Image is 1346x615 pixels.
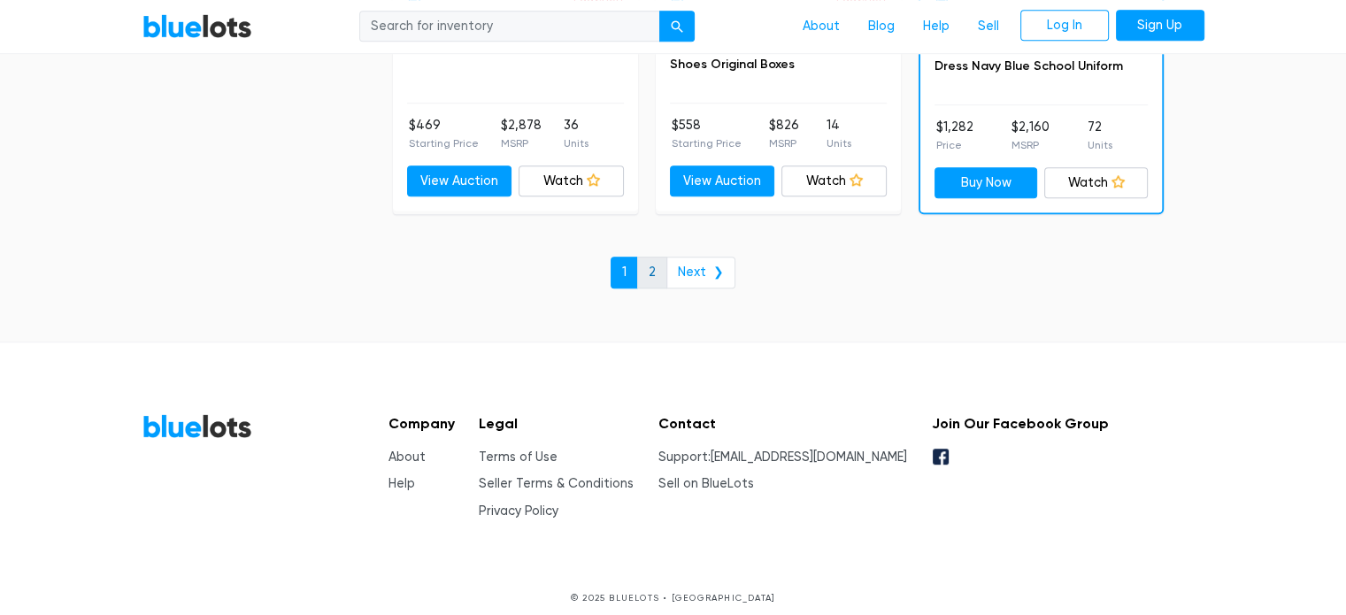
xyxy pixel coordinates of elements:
[1088,137,1112,153] p: Units
[359,11,660,42] input: Search for inventory
[658,476,754,491] a: Sell on BlueLots
[781,165,887,197] a: Watch
[519,165,624,197] a: Watch
[769,135,799,151] p: MSRP
[672,135,742,151] p: Starting Price
[670,35,861,72] a: Atlanta Mocassin Kids Sneakers Shoes Original Boxes
[1088,118,1112,153] li: 72
[931,415,1108,432] h5: Join Our Facebook Group
[854,10,909,43] a: Blog
[769,116,799,151] li: $826
[409,116,479,151] li: $469
[1011,118,1050,153] li: $2,160
[1011,137,1050,153] p: MSRP
[479,450,558,465] a: Terms of Use
[909,10,964,43] a: Help
[935,37,1123,73] a: Girls Size 7 Sleeveless Jumper Dress Navy Blue School Uniform
[142,13,252,39] a: BlueLots
[407,165,512,197] a: View Auction
[388,415,455,432] h5: Company
[666,257,735,288] a: Next ❯
[1044,167,1148,199] a: Watch
[479,476,634,491] a: Seller Terms & Conditions
[501,116,542,151] li: $2,878
[388,450,426,465] a: About
[479,504,558,519] a: Privacy Policy
[142,413,252,439] a: BlueLots
[501,135,542,151] p: MSRP
[1116,10,1204,42] a: Sign Up
[388,476,415,491] a: Help
[964,10,1013,43] a: Sell
[670,165,775,197] a: View Auction
[564,135,588,151] p: Units
[611,257,638,288] a: 1
[658,415,907,432] h5: Contact
[142,591,1204,604] p: © 2025 BLUELOTS • [GEOGRAPHIC_DATA]
[788,10,854,43] a: About
[658,448,907,467] li: Support:
[637,257,667,288] a: 2
[827,116,851,151] li: 14
[1020,10,1109,42] a: Log In
[409,135,479,151] p: Starting Price
[936,137,973,153] p: Price
[672,116,742,151] li: $558
[711,450,907,465] a: [EMAIL_ADDRESS][DOMAIN_NAME]
[827,135,851,151] p: Units
[935,167,1038,199] a: Buy Now
[564,116,588,151] li: 36
[479,415,634,432] h5: Legal
[936,118,973,153] li: $1,282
